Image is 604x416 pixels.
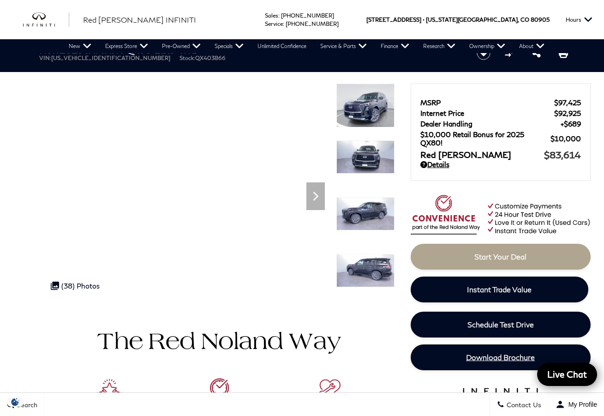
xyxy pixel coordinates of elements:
a: Express Store [98,39,155,53]
a: Red [PERSON_NAME] $83,614 [420,149,581,160]
span: $689 [561,120,581,128]
a: Specials [208,39,251,53]
span: $10,000 [550,134,581,143]
a: Internet Price $92,925 [420,109,581,117]
span: Sales [265,12,278,19]
a: Ownership [462,39,512,53]
span: QX403866 [195,54,226,61]
span: Service [265,20,283,27]
button: Compare Vehicle [503,46,517,60]
span: Dealer Handling [420,120,561,128]
a: MSRP $97,425 [420,98,581,107]
a: $10,000 Retail Bonus for 2025 QX80! $10,000 [420,130,581,147]
span: Schedule Test Drive [467,320,534,329]
a: Download Brochure [411,344,591,370]
span: Instant Trade Value [467,285,532,294]
img: INFINITI [23,12,69,27]
div: Next [306,182,325,210]
a: Unlimited Confidence [251,39,313,53]
span: Start Your Deal [474,252,526,261]
span: $10,000 Retail Bonus for 2025 QX80! [420,130,550,147]
iframe: Interactive Walkaround/Photo gallery of the vehicle/product [39,84,329,301]
span: Red [PERSON_NAME] INFINITI [83,15,196,24]
img: New 2025 BLACK OBSIDIAN INFINITI Luxe 4WD image 3 [336,197,395,230]
span: [US_VEHICLE_IDENTIFICATION_NUMBER] [51,54,170,61]
span: $83,614 [544,149,581,160]
span: My Profile [565,401,597,408]
a: [PHONE_NUMBER] [281,12,334,19]
a: infiniti [23,12,69,27]
button: Open user profile menu [549,393,604,416]
span: : [283,20,284,27]
img: Opt-Out Icon [5,397,26,407]
a: Instant Trade Value [411,277,588,302]
a: Red [PERSON_NAME] INFINITI [83,14,196,25]
a: Pre-Owned [155,39,208,53]
span: : [278,12,280,19]
a: Dealer Handling $689 [420,120,581,128]
span: $92,925 [554,109,581,117]
a: About [512,39,551,53]
a: Details [420,160,581,169]
span: Red [PERSON_NAME] [420,150,544,160]
span: MSRP [420,98,554,107]
a: [STREET_ADDRESS] • [US_STATE][GEOGRAPHIC_DATA], CO 80905 [366,16,550,23]
span: Contact Us [504,401,541,409]
div: (38) Photos [46,277,104,295]
img: New 2025 BLACK OBSIDIAN INFINITI Luxe 4WD image 4 [336,254,395,287]
a: Finance [374,39,416,53]
a: [PHONE_NUMBER] [286,20,339,27]
img: New 2025 BLACK OBSIDIAN INFINITI Luxe 4WD image 1 [336,84,395,127]
a: Start Your Deal [411,244,591,270]
span: Internet Price [420,109,554,117]
span: $97,425 [554,98,581,107]
a: New [62,39,98,53]
nav: Main Navigation [62,39,551,53]
section: Click to Open Cookie Consent Modal [5,397,26,407]
a: Live Chat [537,363,597,386]
span: VIN: [39,54,51,61]
a: Research [416,39,462,53]
a: Service & Parts [313,39,374,53]
img: New 2025 BLACK OBSIDIAN INFINITI Luxe 4WD image 2 [336,140,395,174]
span: Search [14,401,37,409]
span: Stock: [179,54,195,61]
a: Schedule Test Drive [411,312,591,338]
span: Live Chat [543,368,592,380]
span: Download Brochure [466,353,535,362]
